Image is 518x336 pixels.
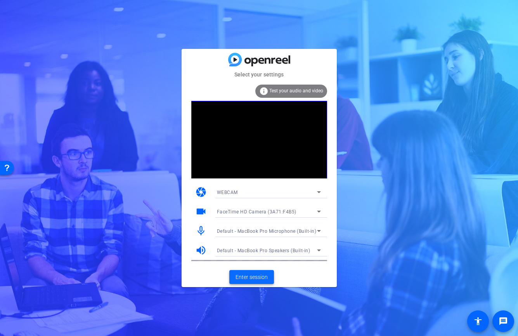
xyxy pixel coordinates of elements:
mat-icon: message [499,317,508,326]
mat-card-subtitle: Select your settings [182,70,337,79]
span: Test your audio and video [269,88,323,94]
mat-icon: accessibility [473,317,483,326]
mat-icon: mic_none [195,225,207,237]
span: FaceTime HD Camera (3A71:F4B5) [217,209,296,215]
span: Default - MacBook Pro Microphone (Built-in) [217,229,317,234]
mat-icon: volume_up [195,244,207,256]
span: Default - MacBook Pro Speakers (Built-in) [217,248,310,253]
img: blue-gradient.svg [228,53,290,66]
button: Enter session [229,270,274,284]
span: Enter session [236,273,268,281]
mat-icon: info [259,87,269,96]
mat-icon: camera [195,186,207,198]
span: WEBCAM [217,190,238,195]
mat-icon: videocam [195,206,207,217]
